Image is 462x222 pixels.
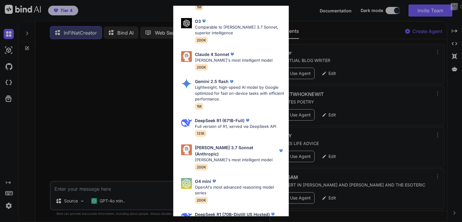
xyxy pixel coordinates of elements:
p: [PERSON_NAME]'s most intelligent model [195,157,284,163]
img: Pick Models [181,18,192,29]
img: Pick Models [181,117,192,128]
span: 200K [195,64,208,71]
img: Pick Models [181,211,192,222]
span: 1M [195,103,203,110]
p: OpenAI's most advanced reasoning model series [195,184,284,196]
img: Pick Models [181,51,192,62]
p: DeepSeek R1 (671B-Full) [195,117,245,124]
img: premium [245,117,251,123]
img: Pick Models [181,178,192,189]
span: 200K [195,197,208,204]
p: Comparable to [PERSON_NAME] 3.7 Sonnet, superior intelligence [195,24,284,36]
p: DeepSeek R1 (70B-Distill US Hosted) [195,211,270,217]
span: 200K [195,37,208,44]
span: 200K [195,164,208,171]
p: [PERSON_NAME]'s most intelligent model [195,57,273,63]
p: O3 [195,18,201,24]
img: premium [201,18,207,24]
span: 131K [195,130,206,137]
img: premium [278,148,284,154]
span: 1M [195,4,203,11]
p: Gemini 2.5 flash [195,78,229,85]
p: Claude 4 Sonnet [195,51,229,57]
p: Lightweight, high-speed AI model by Google optimized for fast on-device tasks with efficient perf... [195,85,284,102]
p: [PERSON_NAME] 3.7 Sonnet (Anthropic) [195,144,278,157]
img: premium [211,178,217,184]
img: Pick Models [181,144,192,155]
img: premium [229,79,235,85]
p: Full version of R1, served via DeepSeek API [195,124,276,130]
img: premium [229,51,235,57]
p: O4 mini [195,178,211,184]
img: premium [270,211,276,217]
img: Pick Models [181,78,192,89]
